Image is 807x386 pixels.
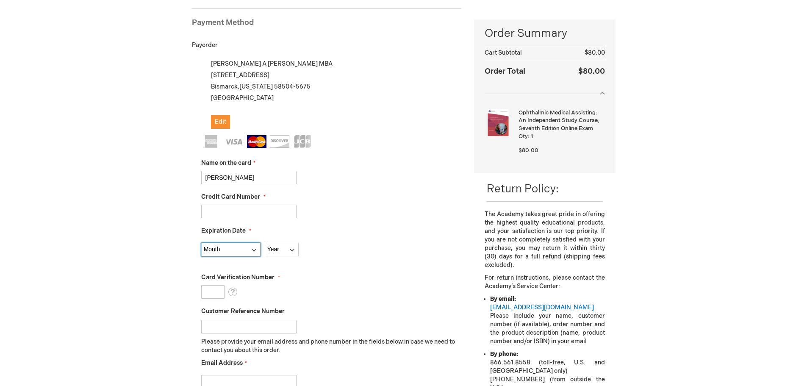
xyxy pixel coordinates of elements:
[215,118,226,125] span: Edit
[485,26,605,46] span: Order Summary
[519,133,528,140] span: Qty
[201,308,285,315] span: Customer Reference Number
[239,83,273,90] span: [US_STATE]
[490,304,594,311] a: [EMAIL_ADDRESS][DOMAIN_NAME]
[201,205,297,218] input: Credit Card Number
[519,147,538,154] span: $80.00
[247,135,266,148] img: MasterCard
[531,133,533,140] span: 1
[519,109,602,133] strong: Ophthalmic Medical Assisting: An Independent Study Course, Seventh Edition Online Exam
[485,65,525,77] strong: Order Total
[224,135,244,148] img: Visa
[201,285,225,299] input: Card Verification Number
[485,109,512,136] img: Ophthalmic Medical Assisting: An Independent Study Course, Seventh Edition Online Exam
[201,159,251,167] span: Name on the card
[192,17,462,33] div: Payment Method
[201,193,260,200] span: Credit Card Number
[293,135,312,148] img: JCB
[490,295,605,346] li: Please include your name, customer number (if available), order number and the product descriptio...
[201,58,462,129] div: [PERSON_NAME] A [PERSON_NAME] MBA [STREET_ADDRESS] Bismarck , 58504-5675 [GEOGRAPHIC_DATA]
[485,274,605,291] p: For return instructions, please contact the Academy’s Service Center:
[578,67,605,76] span: $80.00
[201,227,246,234] span: Expiration Date
[201,274,275,281] span: Card Verification Number
[270,135,289,148] img: Discover
[485,46,560,60] th: Cart Subtotal
[201,359,243,367] span: Email Address
[211,115,230,129] button: Edit
[485,210,605,269] p: The Academy takes great pride in offering the highest quality educational products, and your sati...
[487,183,559,196] span: Return Policy:
[585,49,605,56] span: $80.00
[490,295,516,303] strong: By email:
[201,338,462,355] p: Please provide your email address and phone number in the fields below in case we need to contact...
[192,42,218,49] span: Payorder
[490,350,518,358] strong: By phone:
[201,135,221,148] img: American Express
